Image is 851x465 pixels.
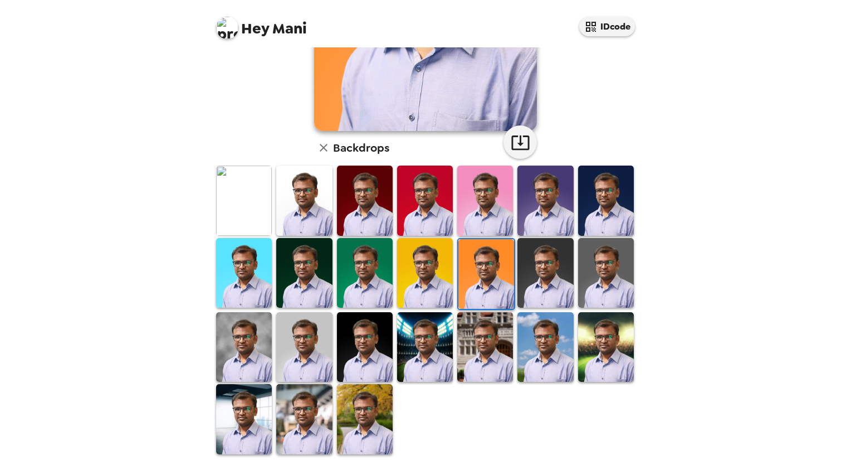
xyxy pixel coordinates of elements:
h6: Backdrops [333,139,389,157]
img: profile pic [216,17,238,39]
img: Original [216,166,272,235]
span: Mani [216,11,307,36]
button: IDcode [579,17,635,36]
span: Hey [241,18,269,38]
